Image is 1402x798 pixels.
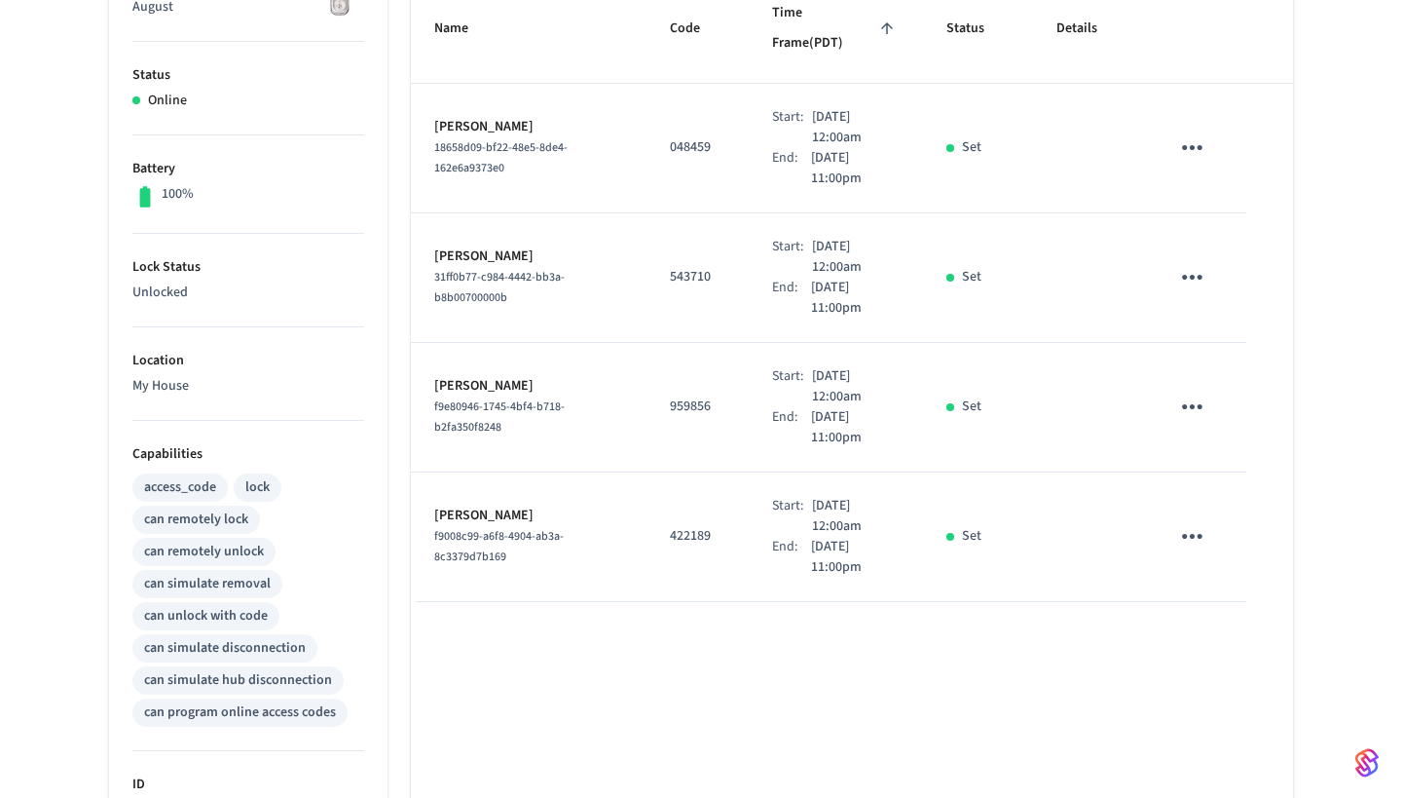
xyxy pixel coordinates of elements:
div: can simulate removal [144,574,271,594]
p: [PERSON_NAME] [434,117,623,137]
p: [PERSON_NAME] [434,247,623,267]
p: [DATE] 12:00am [812,107,900,148]
p: Location [132,351,364,371]
span: Name [434,14,494,44]
div: can remotely lock [144,510,248,530]
p: 048459 [670,137,725,158]
div: can simulate disconnection [144,638,306,659]
p: Set [962,526,981,547]
div: access_code [144,477,216,498]
span: Status [946,14,1010,44]
p: Set [962,137,981,158]
span: Code [670,14,725,44]
img: SeamLogoGradient.69752ec5.svg [1355,747,1379,779]
p: [PERSON_NAME] [434,376,623,397]
div: lock [245,477,270,498]
div: End: [772,148,811,189]
p: [PERSON_NAME] [434,506,623,526]
p: ID [132,775,364,795]
span: 18658d09-bf22-48e5-8de4-162e6a9373e0 [434,139,568,176]
p: Online [148,91,187,111]
div: can simulate hub disconnection [144,670,332,691]
p: Set [962,397,981,417]
div: End: [772,278,811,319]
span: 31ff0b77-c984-4442-bb3a-b8b00700000b [434,269,565,306]
p: 543710 [670,267,725,287]
p: My House [132,376,364,397]
span: f9e80946-1745-4bf4-b718-b2fa350f8248 [434,399,565,436]
p: 100% [162,184,194,205]
p: [DATE] 12:00am [812,237,900,278]
span: f9008c99-a6f8-4904-ab3a-8c3379d7b169 [434,528,564,565]
p: Set [962,267,981,287]
div: can program online access codes [144,703,336,723]
div: End: [772,537,811,578]
p: Unlocked [132,283,364,303]
div: Start: [772,107,812,148]
span: Details [1056,14,1123,44]
div: Start: [772,237,812,278]
div: End: [772,407,811,448]
p: [DATE] 12:00am [812,496,900,537]
p: [DATE] 11:00pm [811,537,899,578]
p: Battery [132,159,364,179]
div: Start: [772,366,812,407]
p: 959856 [670,397,725,417]
div: can unlock with code [144,606,268,627]
p: 422189 [670,526,725,547]
p: [DATE] 11:00pm [811,148,899,189]
div: can remotely unlock [144,542,264,562]
div: Start: [772,496,812,537]
p: [DATE] 11:00pm [811,407,899,448]
p: [DATE] 11:00pm [811,278,899,319]
p: [DATE] 12:00am [812,366,900,407]
p: Lock Status [132,257,364,278]
p: Capabilities [132,444,364,465]
p: Status [132,65,364,86]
